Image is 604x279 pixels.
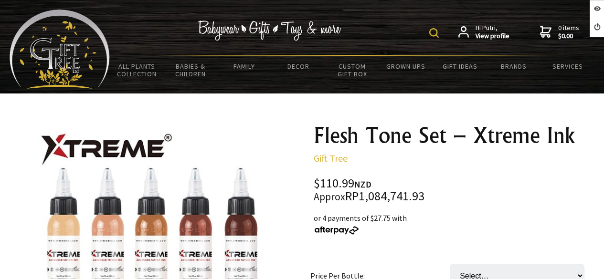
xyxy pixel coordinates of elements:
[218,56,272,76] a: Family
[540,56,594,76] a: Services
[558,23,579,41] span: 0 items
[314,152,348,164] a: Gift Tree
[325,56,379,84] a: Custom Gift Box
[110,56,164,84] a: All Plants Collection
[164,56,218,84] a: Babies & Children
[476,32,509,41] strong: View profile
[379,56,433,76] a: Grown Ups
[476,24,509,41] span: Hi Putri,
[314,124,593,147] h1: Flesh Tone Set – Xtreme Ink
[198,21,341,41] img: Babywear - Gifts - Toys & more
[314,212,593,235] div: or 4 payments of $27.75 with
[429,28,439,38] img: product search
[271,56,325,76] a: Decor
[433,56,487,76] a: Gift Ideas
[10,10,110,89] img: Babyware - Gifts - Toys and more...
[314,226,360,235] img: Afterpay
[314,177,593,203] div: $110.99 RP1,084,741.93
[354,179,371,190] span: NZD
[314,190,345,203] small: Approx
[540,24,579,41] a: 0 items$0.00
[458,24,509,41] a: Hi Putri,View profile
[558,32,579,41] strong: $0.00
[487,56,540,76] a: Brands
